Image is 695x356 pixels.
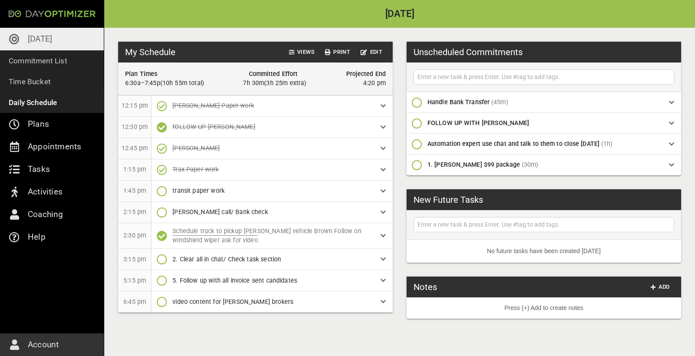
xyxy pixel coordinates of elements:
span: 2. Clear all in chat/ Check task section [172,256,281,263]
h3: New Future Tasks [414,193,483,206]
span: 4:20 pm [363,79,386,86]
button: Print [321,46,354,59]
h3: My Schedule [125,46,175,59]
img: Day Optimizer [9,10,96,17]
p: 2:30 pm [123,231,146,240]
div: [PERSON_NAME] [152,138,393,159]
span: 7h 30m [243,79,264,86]
p: 1:45 pm [123,186,146,195]
p: Tasks [28,162,50,176]
p: Daily Schedule [9,96,57,109]
div: FOLLOW UP WITH [PERSON_NAME] [407,113,681,134]
p: 3:15 pm [123,255,146,264]
p: Coaching [28,208,63,221]
p: 6:45 pm [123,297,146,307]
h6: Projected End [346,69,386,79]
div: 5. Follow up with all invoice sent candidates [152,270,393,291]
div: 2. Clear all in chat/ Check task section [152,249,393,270]
div: fOLLOW UP [PERSON_NAME] [152,117,393,138]
h6: Committed Effort [249,69,298,79]
span: [PERSON_NAME] [172,145,220,152]
h3: Notes [414,280,437,293]
p: 12:30 pm [122,122,148,132]
p: 12:15 pm [122,101,148,110]
span: 5. Follow up with all invoice sent candidates [172,277,297,284]
span: video content for [PERSON_NAME] brokers [172,298,293,305]
p: 12:45 pm [122,144,148,153]
span: (45m) [491,99,508,105]
div: [PERSON_NAME] call/ Bank check [152,202,393,223]
p: Plans [28,117,49,131]
p: Appointments [28,140,81,154]
div: 1. [PERSON_NAME] $99 package(30m) [407,155,681,175]
li: No future tasks have been created [DATE] [407,240,681,263]
div: Handle Bank Transfer(45m) [407,92,681,113]
p: 1:15 pm [123,165,146,174]
span: 1. [PERSON_NAME] $99 package [427,161,520,168]
div: [PERSON_NAME] Paper work [152,96,393,116]
p: Time Bucket [9,76,51,88]
div: video content for [PERSON_NAME] brokers [152,291,393,312]
span: FOLLOW UP WITH [PERSON_NAME] [427,119,529,126]
input: Enter a new task & press Enter. Use #tag to add tags. [416,72,672,82]
h2: [DATE] [104,9,695,19]
p: Commitment List [9,55,67,67]
span: (30m) [522,161,539,168]
span: Automation expert use chat and talk to them to close [DATE] [427,140,599,147]
p: 5:15 pm [123,276,146,285]
span: ( 10h 55m total ) [160,79,204,86]
p: [DATE] [28,32,52,46]
span: Handle Bank Transfer [427,99,490,105]
p: Press (+) Add to create notes [414,303,674,313]
span: 6:30a–7:45p [125,79,160,86]
div: Trax Paper work [152,159,393,180]
div: transit paper work [152,181,393,201]
span: Schedule truck to pickup [PERSON_NAME] vehicle Brown Follow on windshield wiper ask for video [172,227,361,244]
p: 2:15 pm [123,208,146,217]
div: Automation expert use chat and talk to them to close [DATE](1h) [407,134,681,155]
p: Help [28,230,46,244]
span: [PERSON_NAME] call/ Bank check [172,208,268,215]
span: Print [325,47,350,57]
span: Add [650,282,671,292]
p: Account [28,338,59,352]
span: transit paper work [172,187,225,194]
span: (1h) [601,140,613,147]
button: Edit [357,46,386,59]
p: Activities [28,185,63,199]
h3: Unscheduled Commitments [414,46,523,59]
span: Edit [361,47,382,57]
span: ( 3h 25m extra ) [264,79,306,86]
span: Views [289,47,314,57]
h6: Plan Times [125,69,157,79]
span: Trax Paper work [172,166,218,173]
span: fOLLOW UP [PERSON_NAME] [172,123,255,130]
span: [PERSON_NAME] Paper work [172,102,254,109]
button: Views [285,46,318,59]
input: Enter a new task & press Enter. Use #tag to add tags. [416,219,672,230]
button: Add [646,280,674,294]
div: Schedule truck to pickup [PERSON_NAME] vehicle Brown Follow on windshield wiper ask for video [152,223,393,249]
